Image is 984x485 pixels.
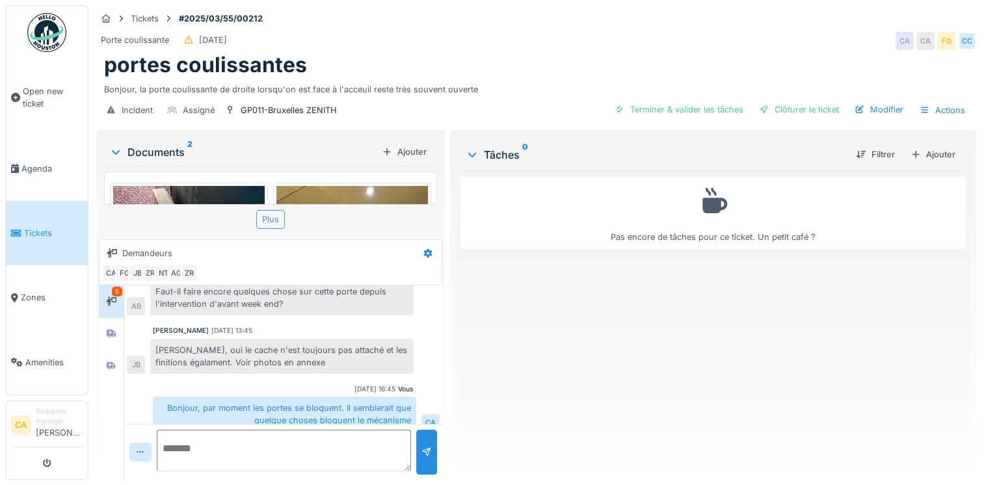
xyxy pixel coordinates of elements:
div: Tickets [131,12,159,25]
div: CA [102,264,120,282]
div: Assigné [183,104,215,116]
div: Vous [398,384,414,394]
span: Open new ticket [23,85,83,110]
h1: portes coulissantes [104,53,307,77]
div: Terminer & valider les tâches [609,101,749,118]
span: Zones [21,291,83,304]
div: Faut-il faire encore quelques chose sur cette porte depuis l'intervention d'avant week end? [150,280,414,315]
span: Amenities [25,356,83,369]
div: Actions [914,101,971,120]
div: FG [115,264,133,282]
sup: 0 [522,147,528,163]
div: Filtrer [851,146,900,163]
div: CA [916,32,935,50]
div: FG [937,32,955,50]
div: Documents [109,144,377,160]
div: Tâches [466,147,845,163]
div: Incident [122,104,153,116]
div: CC [958,32,976,50]
div: Porte coulissante [101,34,169,46]
div: CA [421,414,440,432]
div: Ajouter [377,143,432,161]
div: Pas encore de tâches pour ce ticket. Un petit café ? [469,183,957,243]
strong: #2025/03/55/00212 [174,12,268,25]
div: NT [154,264,172,282]
div: ZR [180,264,198,282]
a: Amenities [6,330,88,395]
div: [PERSON_NAME], oui le cache n'est toujours pas attaché et les finitions égalament. Voir photos en... [150,339,414,374]
div: JB [127,356,145,374]
div: Modifier [849,101,909,118]
img: y8smjo1axrph4zlnuxdo9udvtuot [276,186,428,388]
div: JB [128,264,146,282]
div: CA [896,32,914,50]
img: lgng2id65wdggkntah4vtgn3i5ub [113,186,265,388]
img: Badge_color-CXgf-gQk.svg [27,13,66,52]
div: 5 [112,287,122,296]
a: Zones [6,265,88,330]
a: Open new ticket [6,59,88,137]
div: [DATE] [199,34,227,46]
div: Bonjour, la porte coulissante de droite lorsqu'on est face à l'acceuil reste très souvent ouverte [104,78,968,96]
div: [DATE] 13:45 [211,326,252,335]
a: CA Requester manager[PERSON_NAME] [11,406,83,447]
div: Requester manager [36,406,83,426]
div: Bonjour, par moment les portes se bloquent. Il semblerait que quelque choses bloquent le mécanisme [153,397,416,432]
div: AB [127,297,145,315]
div: ZR [141,264,159,282]
div: [PERSON_NAME] [153,326,209,335]
div: Ajouter [905,146,961,163]
a: Tickets [6,201,88,265]
div: Plus [256,210,285,229]
div: GP011-Bruxelles ZENITH [241,104,337,116]
sup: 2 [187,144,193,160]
div: [DATE] 16:45 [354,384,395,394]
li: CA [11,415,31,435]
span: Agenda [21,163,83,175]
span: Tickets [24,227,83,239]
div: Clôturer le ticket [754,101,844,118]
div: AG [167,264,185,282]
li: [PERSON_NAME] [36,406,83,444]
a: Agenda [6,137,88,201]
div: Demandeurs [122,247,172,259]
